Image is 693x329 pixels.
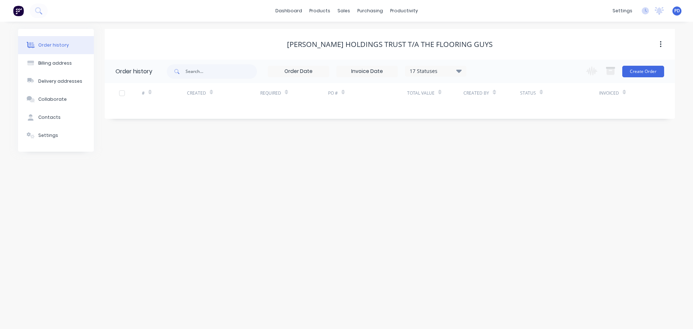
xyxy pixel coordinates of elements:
[187,90,206,96] div: Created
[287,40,493,49] div: [PERSON_NAME] Holdings Trust T/A The Flooring Guys
[38,96,67,103] div: Collaborate
[18,72,94,90] button: Delivery addresses
[260,83,328,103] div: Required
[622,66,664,77] button: Create Order
[272,5,306,16] a: dashboard
[674,8,680,14] span: PD
[463,83,520,103] div: Created By
[18,108,94,126] button: Contacts
[38,42,69,48] div: Order history
[38,60,72,66] div: Billing address
[115,67,152,76] div: Order history
[18,36,94,54] button: Order history
[38,78,82,85] div: Delivery addresses
[18,90,94,108] button: Collaborate
[328,83,407,103] div: PO #
[142,90,145,96] div: #
[328,90,338,96] div: PO #
[187,83,260,103] div: Created
[599,83,644,103] div: Invoiced
[13,5,24,16] img: Factory
[599,90,619,96] div: Invoiced
[405,67,466,75] div: 17 Statuses
[38,132,58,139] div: Settings
[354,5,387,16] div: purchasing
[407,90,435,96] div: Total Value
[18,54,94,72] button: Billing address
[387,5,422,16] div: productivity
[407,83,463,103] div: Total Value
[337,66,397,77] input: Invoice Date
[520,83,599,103] div: Status
[334,5,354,16] div: sales
[268,66,329,77] input: Order Date
[306,5,334,16] div: products
[463,90,489,96] div: Created By
[609,5,636,16] div: settings
[186,64,257,79] input: Search...
[18,126,94,144] button: Settings
[260,90,281,96] div: Required
[142,83,187,103] div: #
[520,90,536,96] div: Status
[38,114,61,121] div: Contacts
